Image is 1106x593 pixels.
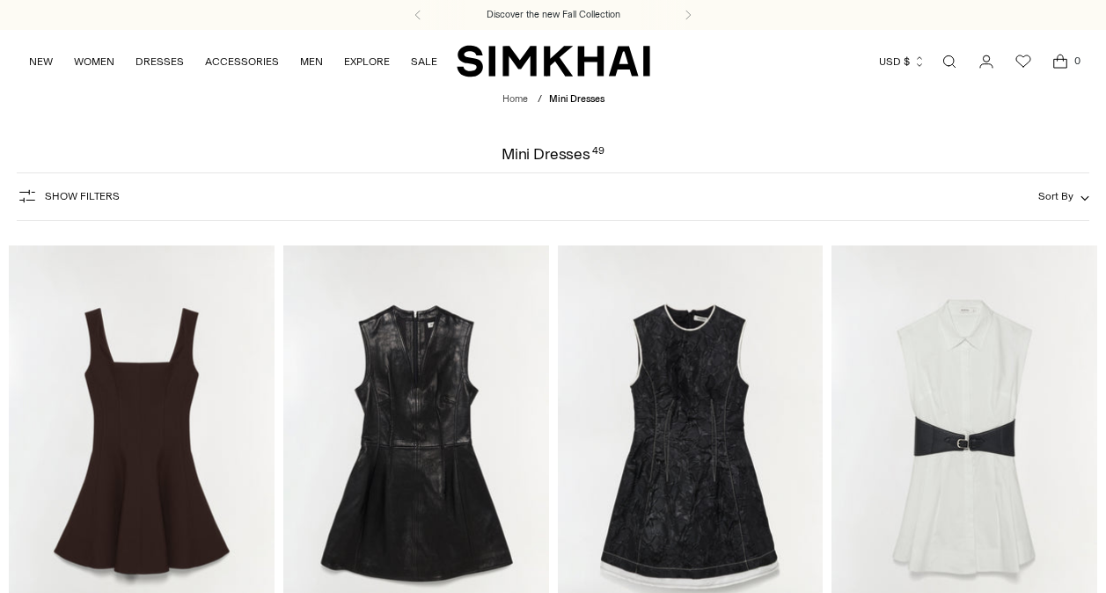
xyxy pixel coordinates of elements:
[549,93,604,105] span: Mini Dresses
[538,92,542,107] div: /
[502,92,604,107] nav: breadcrumbs
[592,146,604,162] div: 49
[457,44,650,78] a: SIMKHAI
[74,42,114,81] a: WOMEN
[344,42,390,81] a: EXPLORE
[487,8,620,22] a: Discover the new Fall Collection
[502,146,604,162] h1: Mini Dresses
[1043,44,1078,79] a: Open cart modal
[411,42,437,81] a: SALE
[879,42,926,81] button: USD $
[29,42,53,81] a: NEW
[205,42,279,81] a: ACCESSORIES
[1006,44,1041,79] a: Wishlist
[136,42,184,81] a: DRESSES
[969,44,1004,79] a: Go to the account page
[300,42,323,81] a: MEN
[502,93,528,105] a: Home
[1069,53,1085,69] span: 0
[17,182,120,210] button: Show Filters
[1038,187,1089,206] button: Sort By
[932,44,967,79] a: Open search modal
[45,190,120,202] span: Show Filters
[1038,190,1073,202] span: Sort By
